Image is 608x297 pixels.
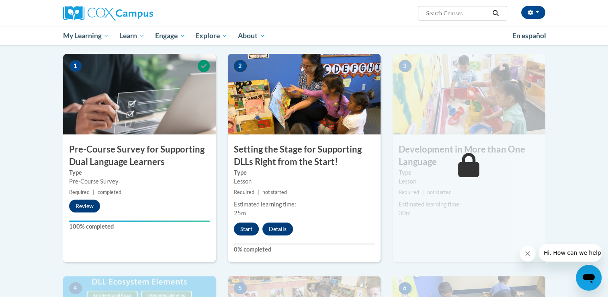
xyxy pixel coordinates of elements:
span: Engage [155,31,185,41]
a: Engage [150,27,190,45]
span: | [258,189,259,195]
div: Pre-Course Survey [69,177,210,186]
button: Details [262,223,293,235]
span: Required [399,189,419,195]
span: En español [512,31,546,40]
span: not started [262,189,287,195]
span: not started [427,189,452,195]
span: 25m [234,210,246,217]
h3: Setting the Stage for Supporting DLLs Right from the Start! [228,143,381,168]
button: Account Settings [521,6,545,19]
input: Search Courses [425,8,489,18]
button: Start [234,223,259,235]
button: Search [489,8,502,18]
span: Hi. How can we help? [5,6,65,12]
span: | [93,189,94,195]
iframe: Close message [520,245,536,262]
span: 4 [69,282,82,294]
div: Your progress [69,221,210,222]
img: Cox Campus [63,6,153,21]
label: Type [399,168,539,177]
span: Required [234,189,254,195]
span: 6 [399,282,411,294]
div: Estimated learning time: [234,200,375,209]
span: completed [98,189,121,195]
span: 5 [234,282,247,294]
span: 30m [399,210,411,217]
h3: Development in More than One Language [393,143,545,168]
div: Lesson [234,177,375,186]
span: About [238,31,265,41]
img: Course Image [228,54,381,134]
span: 3 [399,60,411,72]
a: My Learning [58,27,115,45]
span: Learn [119,31,145,41]
label: 100% completed [69,222,210,231]
span: 1 [69,60,82,72]
label: Type [69,168,210,177]
img: Course Image [393,54,545,134]
iframe: Button to launch messaging window [576,265,602,291]
a: Learn [114,27,150,45]
img: Course Image [63,54,216,134]
div: Main menu [51,27,557,45]
button: Review [69,200,100,212]
a: Explore [190,27,233,45]
span: Explore [195,31,227,41]
a: En español [507,27,551,44]
h3: Pre-Course Survey for Supporting Dual Language Learners [63,143,216,168]
a: Cox Campus [63,6,216,21]
div: Lesson [399,177,539,186]
span: Required [69,189,90,195]
label: 0% completed [234,245,375,254]
a: About [233,27,270,45]
div: Estimated learning time: [399,200,539,209]
span: 2 [234,60,247,72]
iframe: Message from company [539,244,602,262]
span: | [422,189,424,195]
label: Type [234,168,375,177]
span: My Learning [63,31,109,41]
